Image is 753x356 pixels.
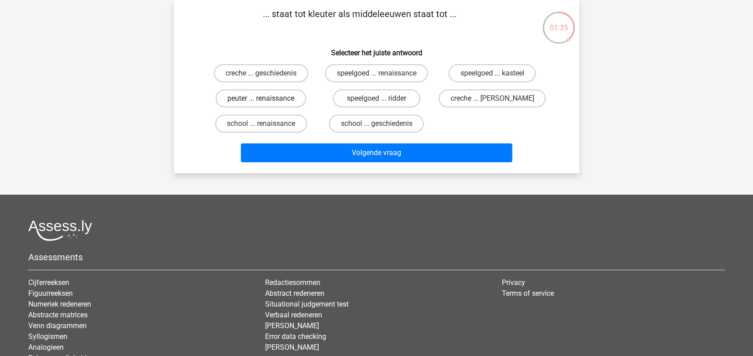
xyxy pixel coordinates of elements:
[265,289,324,298] a: Abstract redeneren
[265,300,349,308] a: Situational judgement test
[265,311,322,319] a: Verbaal redeneren
[265,278,320,287] a: Redactiesommen
[501,289,554,298] a: Terms of service
[28,300,91,308] a: Numeriek redeneren
[448,64,536,82] label: speelgoed ... kasteel
[265,321,319,330] a: [PERSON_NAME]
[265,343,319,352] a: [PERSON_NAME]
[214,64,308,82] label: creche ... geschiedenis
[439,89,545,107] label: creche ... [PERSON_NAME]
[241,143,513,162] button: Volgende vraag
[216,89,306,107] label: peuter ... renaissance
[28,332,67,341] a: Syllogismen
[28,252,725,263] h5: Assessments
[325,64,428,82] label: speelgoed ... renaissance
[215,115,307,133] label: school ... renaissance
[265,332,326,341] a: Error data checking
[188,41,565,57] h6: Selecteer het juiste antwoord
[542,11,576,33] div: 01:35
[329,115,424,133] label: school ... geschiedenis
[188,7,531,34] p: ... staat tot kleuter als middeleeuwen staat tot ...
[28,289,73,298] a: Figuurreeksen
[28,343,64,352] a: Analogieen
[28,321,87,330] a: Venn diagrammen
[333,89,420,107] label: speelgoed ... ridder
[28,278,69,287] a: Cijferreeksen
[501,278,525,287] a: Privacy
[28,311,88,319] a: Abstracte matrices
[28,220,92,241] img: Assessly logo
